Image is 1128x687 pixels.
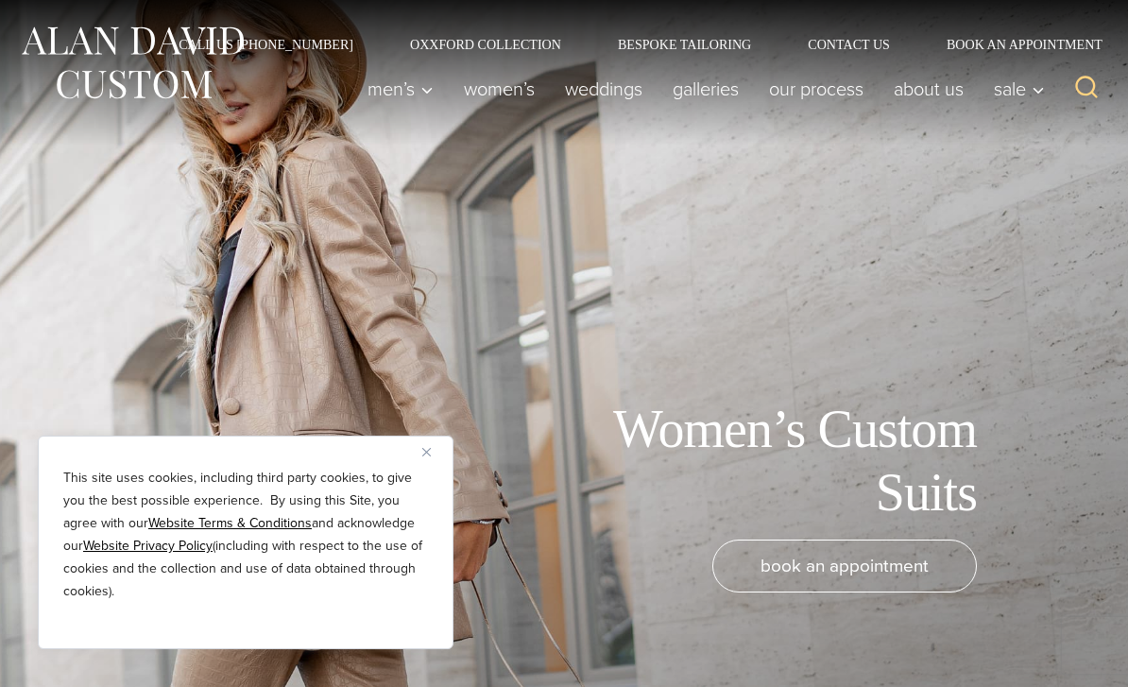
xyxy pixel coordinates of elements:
[1064,66,1109,112] button: View Search Form
[754,70,879,108] a: Our Process
[422,440,445,463] button: Close
[712,540,977,593] a: book an appointment
[352,70,1054,108] nav: Primary Navigation
[150,38,382,51] a: Call Us [PHONE_NUMBER]
[552,398,977,524] h1: Women’s Custom Suits
[658,70,754,108] a: Galleries
[422,448,431,456] img: Close
[150,38,1109,51] nav: Secondary Navigation
[63,467,428,603] p: This site uses cookies, including third party cookies, to give you the best possible experience. ...
[382,38,590,51] a: Oxxford Collection
[918,38,1109,51] a: Book an Appointment
[994,79,1045,98] span: Sale
[879,70,979,108] a: About Us
[449,70,550,108] a: Women’s
[83,536,213,556] a: Website Privacy Policy
[367,79,434,98] span: Men’s
[779,38,918,51] a: Contact Us
[550,70,658,108] a: weddings
[19,21,246,105] img: Alan David Custom
[761,552,929,579] span: book an appointment
[148,513,312,533] a: Website Terms & Conditions
[590,38,779,51] a: Bespoke Tailoring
